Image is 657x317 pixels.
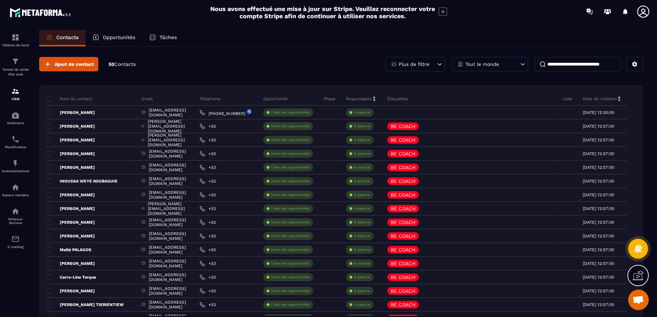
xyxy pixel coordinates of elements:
a: +33 [200,124,216,129]
p: Créer des opportunités [271,206,310,211]
p: Tunnel de vente Site web [2,67,29,77]
p: À associe [354,192,370,197]
span: Contacts [114,61,136,67]
a: +33 [200,274,216,280]
p: BE COACH [391,275,415,280]
a: +33 [200,302,216,307]
p: BE COACH [391,234,415,238]
p: Opportunités [103,34,135,40]
img: automations [11,159,20,167]
a: formationformationCRM [2,82,29,106]
img: formation [11,57,20,66]
p: BE COACH [391,220,415,225]
img: social-network [11,207,20,215]
p: BE COACH [391,247,415,252]
p: Étiquettes [387,96,408,102]
p: Créer des opportunités [271,179,310,184]
p: Créer des opportunités [271,261,310,266]
p: [DATE] 12:57:00 [583,247,614,252]
p: À associe [354,261,370,266]
div: Ouvrir le chat [628,290,649,310]
p: [DATE] 12:57:00 [583,124,614,129]
p: CRM [2,97,29,101]
p: BE COACH [391,289,415,293]
p: Nom du contact [46,96,92,102]
a: +33 [200,178,216,184]
p: [DATE] 12:57:00 [583,261,614,266]
img: formation [11,87,20,95]
img: logo [10,6,71,19]
p: BE COACH [391,165,415,170]
p: BE COACH [391,261,415,266]
a: formationformationTableau de bord [2,28,29,52]
p: [PERSON_NAME] [46,192,95,198]
h2: Nous avons effectué une mise à jour sur Stripe. Veuillez reconnecter votre compte Stripe afin de ... [210,5,435,20]
img: automations [11,183,20,191]
p: [PERSON_NAME] [46,288,95,294]
p: Responsable [346,96,372,102]
p: À associe [354,275,370,280]
p: [DATE] 12:57:00 [583,165,614,170]
p: [PERSON_NAME] [46,151,95,156]
p: [DATE] 12:57:00 [583,234,614,238]
p: Opportunité [263,96,288,102]
a: +33 [200,151,216,156]
p: À associe [354,151,370,156]
p: BE COACH [391,192,415,197]
p: BE COACH [391,206,415,211]
p: BE COACH [391,138,415,142]
p: Réseaux Sociaux [2,217,29,225]
p: Automatisations [2,169,29,173]
p: Tout le monde [465,62,499,67]
p: [DATE] 12:57:00 [583,220,614,225]
a: Opportunités [86,30,142,46]
p: Créer des opportunités [271,151,310,156]
p: [PERSON_NAME] [46,206,95,211]
p: BE COACH [391,124,415,129]
p: Planificateur [2,145,29,149]
p: À associe [354,165,370,170]
a: automationsautomationsWebinaire [2,106,29,130]
a: +33 [200,137,216,143]
p: Créer des opportunités [271,110,310,115]
a: emailemailE-mailing [2,230,29,254]
a: automationsautomationsEspace membre [2,178,29,202]
p: À associe [354,124,370,129]
p: [DATE] 12:57:00 [583,179,614,184]
p: Créer des opportunités [271,192,310,197]
a: formationformationTunnel de vente Site web [2,52,29,82]
img: automations [11,111,20,119]
a: +33 [200,165,216,170]
a: +33 [200,206,216,211]
a: +33 [200,220,216,225]
p: Tâches [159,34,177,40]
p: Créer des opportunités [271,165,310,170]
p: Webinaire [2,121,29,125]
p: [DATE] 12:57:00 [583,138,614,142]
p: À associe [354,110,370,115]
p: Maïté PALAGOS [46,247,91,253]
p: Plus de filtre [399,62,429,67]
p: [DATE] 12:57:00 [583,151,614,156]
a: social-networksocial-networkRéseaux Sociaux [2,202,29,230]
p: [PERSON_NAME] [46,165,95,170]
p: À associe [354,138,370,142]
p: Créer des opportunités [271,138,310,142]
p: Tableau de bord [2,43,29,47]
a: +33 [200,192,216,198]
p: Carro-Line Torque [46,274,96,280]
a: +33 [200,288,216,294]
p: À associe [354,220,370,225]
img: scheduler [11,135,20,143]
p: Créer des opportunités [271,124,310,129]
p: Date de création [583,96,617,102]
p: Téléphone [200,96,220,102]
p: BE COACH [391,179,415,184]
p: Créer des opportunités [271,220,310,225]
p: Créer des opportunités [271,289,310,293]
p: [PERSON_NAME] TIERIENTIEW [46,302,124,307]
a: [PHONE_NUMBER] [200,109,253,116]
p: Créer des opportunités [271,302,310,307]
p: [PERSON_NAME] [46,261,95,266]
p: Créer des opportunités [271,275,310,280]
